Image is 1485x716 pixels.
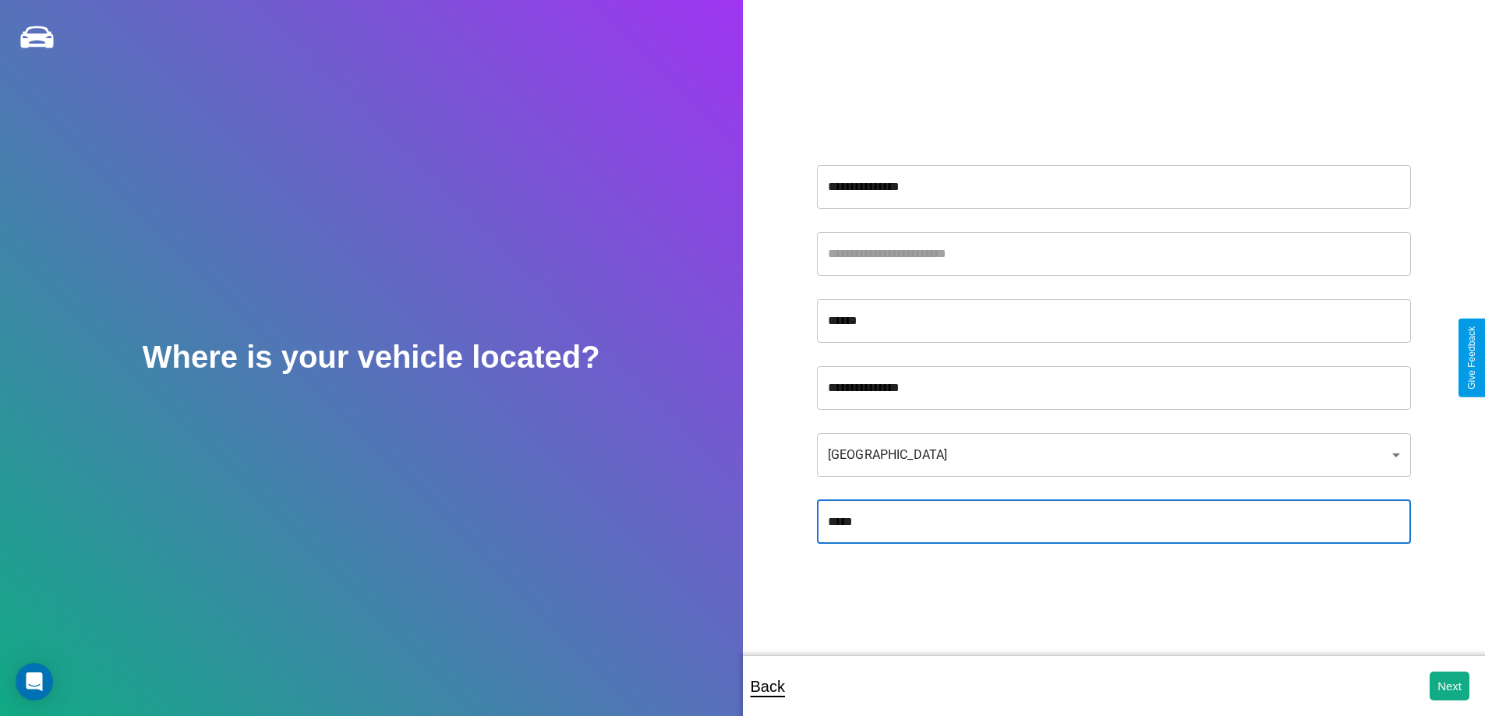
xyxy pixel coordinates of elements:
[817,433,1411,477] div: [GEOGRAPHIC_DATA]
[143,340,600,375] h2: Where is your vehicle located?
[16,663,53,700] div: Open Intercom Messenger
[751,672,785,700] p: Back
[1466,326,1477,390] div: Give Feedback
[1430,672,1469,700] button: Next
